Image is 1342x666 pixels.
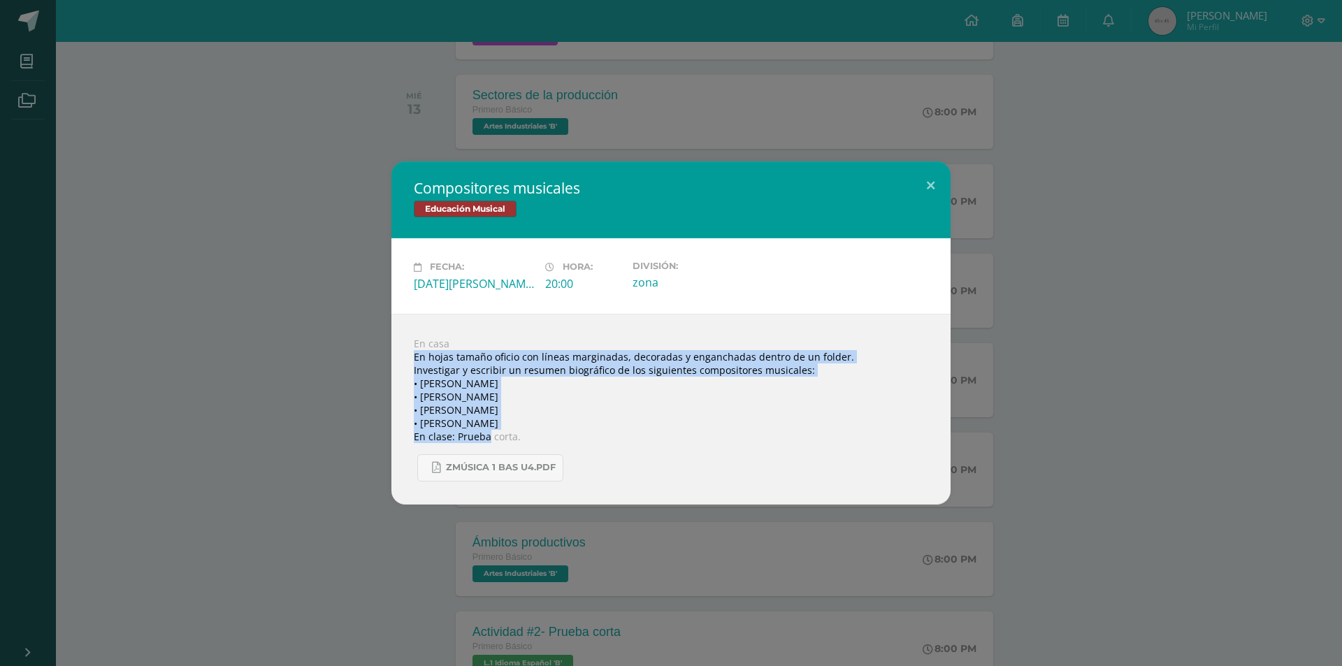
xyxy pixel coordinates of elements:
span: Hora: [563,262,593,273]
span: Fecha: [430,262,464,273]
button: Close (Esc) [911,161,951,209]
span: Zmúsica 1 Bas U4.pdf [446,462,556,473]
h2: Compositores musicales [414,178,928,198]
label: División: [633,261,753,271]
a: Zmúsica 1 Bas U4.pdf [417,454,563,482]
div: zona [633,275,753,290]
div: 20:00 [545,276,621,291]
div: En casa En hojas tamaño oficio con líneas marginadas, decoradas y enganchadas dentro de un folder... [391,314,951,505]
span: Educación Musical [414,201,517,217]
div: [DATE][PERSON_NAME] [414,276,534,291]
